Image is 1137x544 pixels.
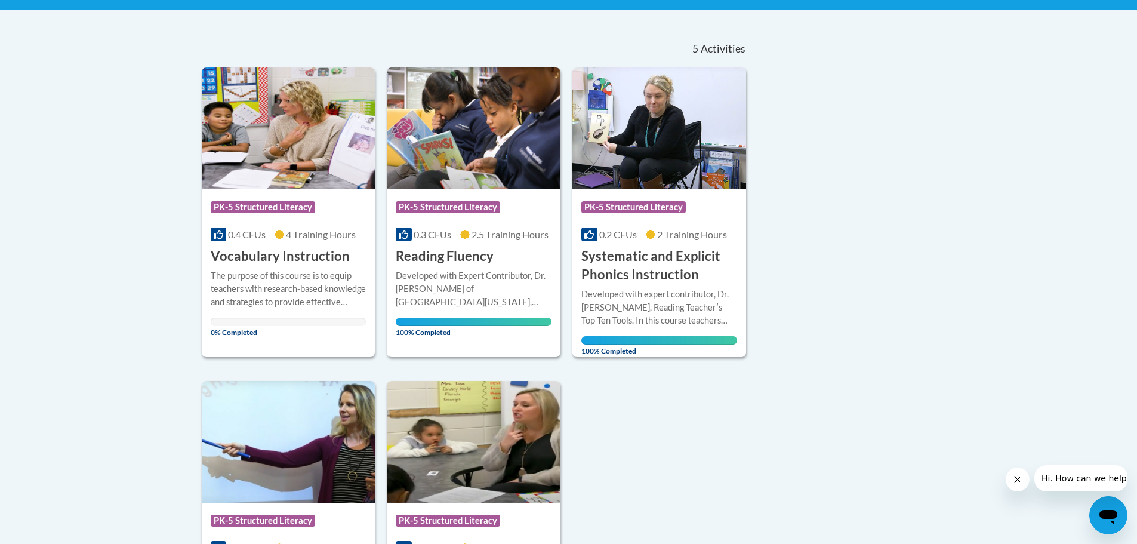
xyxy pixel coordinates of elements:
[572,67,746,356] a: Course LogoPK-5 Structured Literacy0.2 CEUs2 Training Hours Systematic and Explicit Phonics Instr...
[286,229,356,240] span: 4 Training Hours
[581,201,686,213] span: PK-5 Structured Literacy
[387,381,560,503] img: Course Logo
[572,67,746,189] img: Course Logo
[202,67,375,189] img: Course Logo
[396,318,551,337] span: 100% Completed
[387,67,560,356] a: Course LogoPK-5 Structured Literacy0.3 CEUs2.5 Training Hours Reading FluencyDeveloped with Exper...
[211,269,366,309] div: The purpose of this course is to equip teachers with research-based knowledge and strategies to p...
[581,288,737,327] div: Developed with expert contributor, Dr. [PERSON_NAME], Reading Teacherʹs Top Ten Tools. In this co...
[657,229,727,240] span: 2 Training Hours
[1034,465,1127,491] iframe: Message from company
[701,42,745,56] span: Activities
[692,42,698,56] span: 5
[396,515,500,527] span: PK-5 Structured Literacy
[414,229,451,240] span: 0.3 CEUs
[1006,468,1030,491] iframe: Close message
[396,247,494,266] h3: Reading Fluency
[1089,496,1127,534] iframe: Button to launch messaging window
[202,67,375,356] a: Course LogoPK-5 Structured Literacy0.4 CEUs4 Training Hours Vocabulary InstructionThe purpose of ...
[396,201,500,213] span: PK-5 Structured Literacy
[396,318,551,326] div: Your progress
[581,336,737,355] span: 100% Completed
[228,229,266,240] span: 0.4 CEUs
[472,229,549,240] span: 2.5 Training Hours
[599,229,637,240] span: 0.2 CEUs
[211,201,315,213] span: PK-5 Structured Literacy
[396,269,551,309] div: Developed with Expert Contributor, Dr. [PERSON_NAME] of [GEOGRAPHIC_DATA][US_STATE], [GEOGRAPHIC_...
[211,515,315,527] span: PK-5 Structured Literacy
[581,336,737,345] div: Your progress
[581,247,737,284] h3: Systematic and Explicit Phonics Instruction
[7,8,97,18] span: Hi. How can we help?
[387,67,560,189] img: Course Logo
[202,381,375,503] img: Course Logo
[211,247,350,266] h3: Vocabulary Instruction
